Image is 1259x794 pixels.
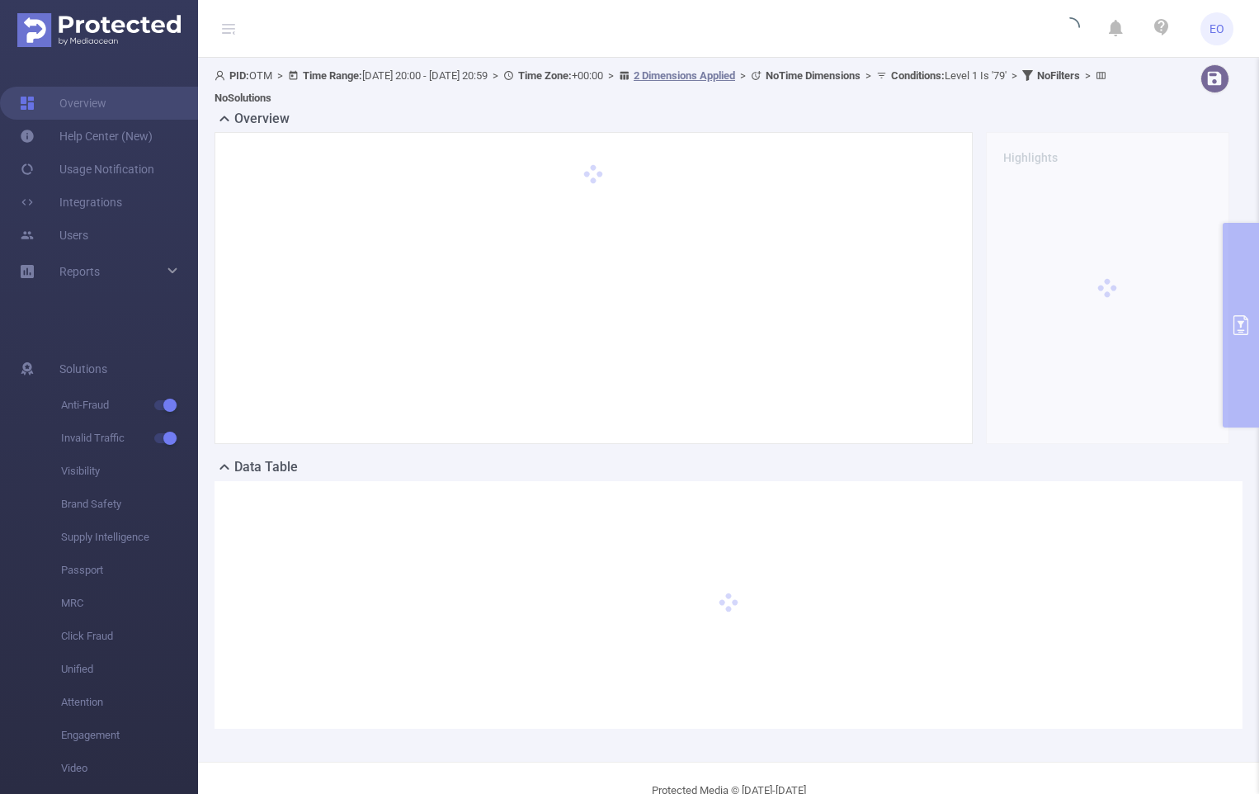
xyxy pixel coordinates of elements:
b: Conditions : [891,69,945,82]
span: Unified [61,653,198,686]
span: Brand Safety [61,488,198,521]
a: Users [20,219,88,252]
span: EO [1209,12,1224,45]
span: Engagement [61,719,198,752]
img: Protected Media [17,13,181,47]
u: 2 Dimensions Applied [634,69,735,82]
span: OTM [DATE] 20:00 - [DATE] 20:59 +00:00 [215,69,1110,104]
span: > [272,69,288,82]
span: MRC [61,587,198,620]
span: Passport [61,554,198,587]
h2: Overview [234,109,290,129]
span: Anti-Fraud [61,389,198,422]
b: Time Range: [303,69,362,82]
span: > [861,69,876,82]
span: > [1007,69,1022,82]
span: Video [61,752,198,785]
span: > [488,69,503,82]
span: Reports [59,265,100,278]
a: Integrations [20,186,122,219]
a: Overview [20,87,106,120]
b: PID: [229,69,249,82]
span: Solutions [59,352,107,385]
b: No Time Dimensions [766,69,861,82]
a: Reports [59,255,100,288]
i: icon: loading [1060,17,1080,40]
span: > [735,69,751,82]
span: > [1080,69,1096,82]
a: Usage Notification [20,153,154,186]
b: No Solutions [215,92,271,104]
span: Attention [61,686,198,719]
b: Time Zone: [518,69,572,82]
span: Click Fraud [61,620,198,653]
i: icon: user [215,70,229,81]
span: Supply Intelligence [61,521,198,554]
span: Level 1 Is '79' [891,69,1007,82]
span: Invalid Traffic [61,422,198,455]
b: No Filters [1037,69,1080,82]
span: > [603,69,619,82]
a: Help Center (New) [20,120,153,153]
span: Visibility [61,455,198,488]
h2: Data Table [234,457,298,477]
